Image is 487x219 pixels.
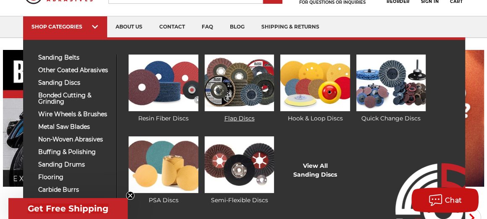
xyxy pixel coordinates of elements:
[205,136,274,205] a: Semi-Flexible Discs
[193,16,221,38] a: faq
[445,196,462,204] span: Chat
[38,80,110,86] span: sanding discs
[38,55,110,61] span: sanding belts
[253,16,328,38] a: shipping & returns
[8,198,128,219] div: Get Free ShippingClose teaser
[38,174,110,180] span: flooring
[28,203,108,214] span: Get Free Shipping
[280,55,350,111] img: Hook & Loop Discs
[129,55,198,123] a: Resin Fiber Discs
[107,16,151,38] a: about us
[293,162,337,179] a: View AllSanding Discs
[205,55,274,111] img: Flap Discs
[38,187,110,193] span: carbide burrs
[38,111,110,117] span: wire wheels & brushes
[356,55,426,123] a: Quick Change Discs
[356,55,426,111] img: Quick Change Discs
[38,136,110,143] span: non-woven abrasives
[38,149,110,155] span: buffing & polishing
[38,92,110,105] span: bonded cutting & grinding
[205,136,274,193] img: Semi-Flexible Discs
[129,55,198,111] img: Resin Fiber Discs
[38,124,110,130] span: metal saw blades
[151,16,193,38] a: contact
[205,55,274,123] a: Flap Discs
[221,16,253,38] a: blog
[129,136,198,193] img: PSA Discs
[411,188,479,213] button: Chat
[38,67,110,73] span: other coated abrasives
[126,191,134,200] button: Close teaser
[3,50,324,187] img: Banner for an interview featuring Horsepower Inc who makes Harley performance upgrades featured o...
[129,136,198,205] a: PSA Discs
[32,23,99,30] div: SHOP CATEGORIES
[280,55,350,123] a: Hook & Loop Discs
[38,162,110,168] span: sanding drums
